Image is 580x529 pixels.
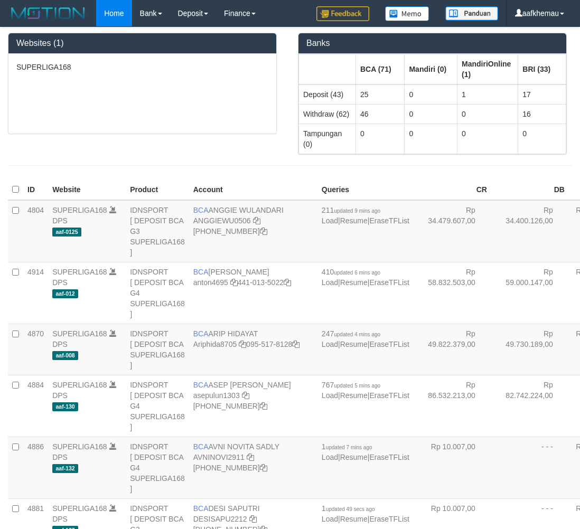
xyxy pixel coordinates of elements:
[126,437,189,498] td: IDNSPORT [ DEPOSIT BCA G4 SUPERLIGA168 ]
[369,515,409,523] a: EraseTFList
[52,206,107,214] a: SUPERLIGA168
[340,278,368,287] a: Resume
[52,504,107,513] a: SUPERLIGA168
[317,180,414,200] th: Queries
[52,228,81,237] span: aaf-0125
[405,84,457,105] td: 0
[193,216,251,225] a: ANGGIEWU0506
[193,268,209,276] span: BCA
[356,104,405,124] td: 46
[340,216,368,225] a: Resume
[322,329,409,348] span: | |
[356,124,405,154] td: 0
[23,324,48,375] td: 4870
[260,464,267,472] a: Copy 4062280135 to clipboard
[491,324,569,375] td: Rp 49.730.189,00
[322,268,380,276] span: 410
[292,340,300,348] a: Copy 0955178128 to clipboard
[414,324,491,375] td: Rp 49.822.379,00
[369,340,409,348] a: EraseTFList
[52,289,78,298] span: aaf-012
[193,340,237,348] a: Ariphida8705
[445,6,498,21] img: panduan.png
[334,270,380,276] span: updated 6 mins ago
[385,6,429,21] img: Button%20Memo.svg
[193,329,209,338] span: BCA
[284,278,291,287] a: Copy 4410135022 to clipboard
[340,515,368,523] a: Resume
[306,39,558,48] h3: Banks
[193,504,209,513] span: BCA
[457,84,518,105] td: 1
[491,437,569,498] td: - - -
[457,54,518,84] th: Group: activate to sort column ascending
[16,62,268,72] p: SUPERLIGA168
[491,375,569,437] td: Rp 82.742.224,00
[405,54,457,84] th: Group: activate to sort column ascending
[23,437,48,498] td: 4886
[322,278,338,287] a: Load
[414,180,491,200] th: CR
[322,381,380,389] span: 767
[23,200,48,262] td: 4804
[247,453,254,461] a: Copy AVNINOVI2911 to clipboard
[52,351,78,360] span: aaf-008
[322,340,338,348] a: Load
[189,324,317,375] td: ARIP HIDAYAT 095-517-8128
[193,515,247,523] a: DESISAPU2212
[299,124,356,154] td: Tampungan (0)
[518,124,566,154] td: 0
[299,104,356,124] td: Withdraw (62)
[193,391,240,400] a: asepulun1303
[414,437,491,498] td: Rp 10.007,00
[322,206,409,225] span: | |
[52,329,107,338] a: SUPERLIGA168
[193,278,228,287] a: anton4695
[189,375,317,437] td: ASEP [PERSON_NAME] [PHONE_NUMBER]
[491,180,569,200] th: DB
[340,453,368,461] a: Resume
[193,453,245,461] a: AVNINOVI2911
[126,200,189,262] td: IDNSPORT [ DEPOSIT BCA G3 SUPERLIGA168 ]
[52,442,107,451] a: SUPERLIGA168
[52,464,78,473] span: aaf-132
[322,515,338,523] a: Load
[322,442,372,451] span: 1
[48,200,126,262] td: DPS
[48,375,126,437] td: DPS
[260,227,267,235] a: Copy 4062213373 to clipboard
[126,375,189,437] td: IDNSPORT [ DEPOSIT BCA G4 SUPERLIGA168 ]
[239,340,246,348] a: Copy Ariphida8705 to clipboard
[299,84,356,105] td: Deposit (43)
[457,124,518,154] td: 0
[340,391,368,400] a: Resume
[16,39,268,48] h3: Websites (1)
[189,437,317,498] td: AVNI NOVITA SADLY [PHONE_NUMBER]
[23,262,48,324] td: 4914
[356,84,405,105] td: 25
[230,278,238,287] a: Copy anton4695 to clipboard
[52,381,107,389] a: SUPERLIGA168
[249,515,257,523] a: Copy DESISAPU2212 to clipboard
[356,54,405,84] th: Group: activate to sort column ascending
[242,391,249,400] a: Copy asepulun1303 to clipboard
[52,268,107,276] a: SUPERLIGA168
[322,268,409,287] span: | |
[189,200,317,262] td: ANGGIE WULANDARI [PHONE_NUMBER]
[334,332,380,337] span: updated 4 mins ago
[189,180,317,200] th: Account
[414,262,491,324] td: Rp 58.832.503,00
[369,278,409,287] a: EraseTFList
[491,262,569,324] td: Rp 59.000.147,00
[8,5,88,21] img: MOTION_logo.png
[414,375,491,437] td: Rp 86.532.213,00
[322,216,338,225] a: Load
[253,216,260,225] a: Copy ANGGIEWU0506 to clipboard
[322,381,409,400] span: | |
[369,453,409,461] a: EraseTFList
[326,506,375,512] span: updated 49 secs ago
[126,262,189,324] td: IDNSPORT [ DEPOSIT BCA G4 SUPERLIGA168 ]
[334,208,380,214] span: updated 9 mins ago
[322,206,380,214] span: 211
[322,453,338,461] a: Load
